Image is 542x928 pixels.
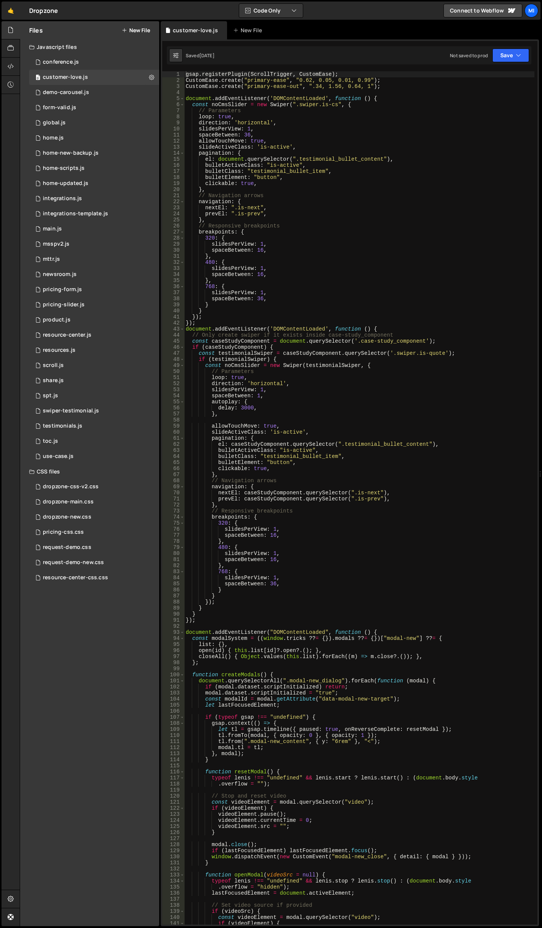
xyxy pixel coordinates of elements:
div: Javascript files [20,39,159,55]
div: 20 [162,187,185,193]
div: 3 [162,83,185,89]
div: 9831/41251.css [29,555,159,570]
div: dropzone-css-v2.css [43,483,99,490]
div: 13 [162,144,185,150]
div: toc.js [43,438,58,445]
div: integrations-template.js [43,210,108,217]
div: 61 [162,435,185,441]
div: msspv2.js [43,241,69,248]
div: 19 [162,180,185,187]
div: 125 [162,823,185,829]
div: 111 [162,738,185,745]
div: 134 [162,878,185,884]
div: 9831/45081.js [29,403,159,419]
a: Mi [525,4,538,17]
div: 34 [162,271,185,277]
div: 30 [162,247,185,253]
div: customer-love.js [43,74,88,81]
div: 18 [162,174,185,180]
div: 29 [162,241,185,247]
div: 108 [162,720,185,726]
div: demo-carousel.js [43,89,89,96]
div: 43 [162,326,185,332]
div: 75 [162,520,185,526]
div: swiper-testimonial.js [43,408,99,414]
div: 9831/30620.js [29,55,159,70]
div: 21 [162,193,185,199]
div: 1 [162,71,185,77]
div: 22 [162,199,185,205]
div: 95 [162,641,185,647]
div: 84 [162,575,185,581]
div: 65 [162,459,185,466]
div: 9831/24797.js [29,388,159,403]
div: 23 [162,205,185,211]
div: 9831/29029.js [29,373,159,388]
div: 31 [162,253,185,259]
div: 36 [162,284,185,290]
div: dropzone-main.css [43,498,94,505]
div: 137 [162,896,185,902]
div: 104 [162,696,185,702]
div: 51 [162,375,185,381]
div: 100 [162,672,185,678]
div: 67 [162,472,185,478]
div: 9831/22551.js [29,312,159,328]
div: product.js [43,317,70,323]
div: 9831/22169.js [29,191,159,206]
div: 109 [162,726,185,732]
div: 9831/35209.css [29,479,159,494]
div: 9831/25080.js [29,115,159,130]
div: newsroom.js [43,271,77,278]
div: 86 [162,587,185,593]
div: 38 [162,296,185,302]
div: 112 [162,745,185,751]
div: Saved [186,52,215,59]
div: conference.js [43,59,79,66]
div: 127 [162,836,185,842]
div: scroll.js [43,362,64,369]
a: Connect to Webflow [443,4,522,17]
div: 2 [162,77,185,83]
div: 10 [162,126,185,132]
div: 98 [162,660,185,666]
div: 90 [162,611,185,617]
span: 0 [36,75,40,81]
div: 140 [162,914,185,920]
div: 9831/44211.js [29,161,159,176]
div: 80 [162,550,185,556]
div: 9831/33624.js [29,237,159,252]
div: 88 [162,599,185,605]
div: 115 [162,763,185,769]
div: request-demo-new.css [43,559,104,566]
div: home-scripts.js [43,165,85,172]
div: 68 [162,478,185,484]
div: 9831/42900.js [29,176,159,191]
div: 28 [162,235,185,241]
div: 87 [162,593,185,599]
div: share.js [43,377,64,384]
div: 9831/26505.js [29,358,159,373]
div: 130 [162,854,185,860]
div: 123 [162,811,185,817]
div: 129 [162,848,185,854]
div: 27 [162,229,185,235]
div: 81 [162,556,185,563]
div: form-valid.js [43,104,76,111]
div: 7 [162,108,185,114]
div: 49 [162,362,185,368]
button: Code Only [239,4,303,17]
div: 66 [162,466,185,472]
div: 45 [162,338,185,344]
div: 74 [162,514,185,520]
div: [DATE] [199,52,215,59]
div: 55 [162,399,185,405]
div: pricing-form.js [43,286,82,293]
div: 9831/24057.js [29,130,159,146]
div: 37 [162,290,185,296]
div: Not saved to prod [450,52,488,59]
div: 131 [162,860,185,866]
div: 9831/23713.js [29,343,159,358]
div: 128 [162,842,185,848]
